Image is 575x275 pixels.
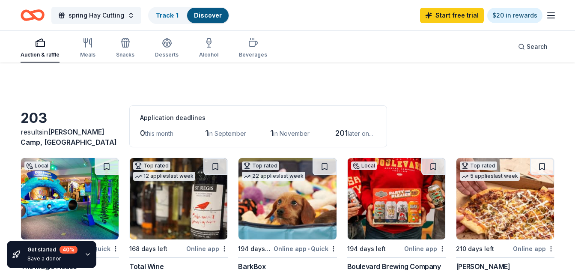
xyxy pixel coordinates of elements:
[456,244,494,254] div: 210 days left
[129,244,167,254] div: 168 days left
[404,243,446,254] div: Online app
[21,158,119,239] img: Image for The Magic House
[21,127,119,147] div: results
[273,130,310,137] span: in November
[456,261,510,272] div: [PERSON_NAME]
[335,129,348,137] span: 201
[21,34,60,63] button: Auction & raffle
[238,244,271,254] div: 194 days left
[145,130,173,137] span: this month
[27,246,77,254] div: Get started
[116,34,134,63] button: Snacks
[208,130,246,137] span: in September
[21,128,117,146] span: [PERSON_NAME] Camp, [GEOGRAPHIC_DATA]
[140,113,376,123] div: Application deadlines
[155,51,179,58] div: Desserts
[186,243,228,254] div: Online app
[21,128,117,146] span: in
[156,12,179,19] a: Track· 1
[24,161,50,170] div: Local
[199,51,218,58] div: Alcohol
[348,158,445,239] img: Image for Boulevard Brewing Company
[116,51,134,58] div: Snacks
[199,34,218,63] button: Alcohol
[133,161,170,170] div: Top rated
[270,129,273,137] span: 1
[274,243,337,254] div: Online app Quick
[148,7,229,24] button: Track· 1Discover
[21,51,60,58] div: Auction & raffle
[80,34,95,63] button: Meals
[60,246,77,254] div: 40 %
[51,7,141,24] button: spring Hay Cutting
[194,12,222,19] a: Discover
[347,244,386,254] div: 194 days left
[130,158,227,239] img: Image for Total Wine
[460,161,497,170] div: Top rated
[238,261,265,272] div: BarkBox
[205,129,208,137] span: 1
[513,243,554,254] div: Online app
[456,158,554,239] img: Image for Casey's
[140,129,145,137] span: 0
[347,261,441,272] div: Boulevard Brewing Company
[80,51,95,58] div: Meals
[27,255,77,262] div: Save a donor
[129,261,164,272] div: Total Wine
[239,51,267,58] div: Beverages
[308,245,310,252] span: •
[242,172,305,181] div: 22 applies last week
[460,172,520,181] div: 5 applies last week
[487,8,542,23] a: $20 in rewards
[239,34,267,63] button: Beverages
[420,8,484,23] a: Start free trial
[69,10,124,21] span: spring Hay Cutting
[351,161,377,170] div: Local
[511,38,554,55] button: Search
[242,161,279,170] div: Top rated
[238,158,336,239] img: Image for BarkBox
[527,42,548,52] span: Search
[155,34,179,63] button: Desserts
[348,130,373,137] span: later on...
[21,110,119,127] div: 203
[21,5,45,25] a: Home
[133,172,195,181] div: 12 applies last week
